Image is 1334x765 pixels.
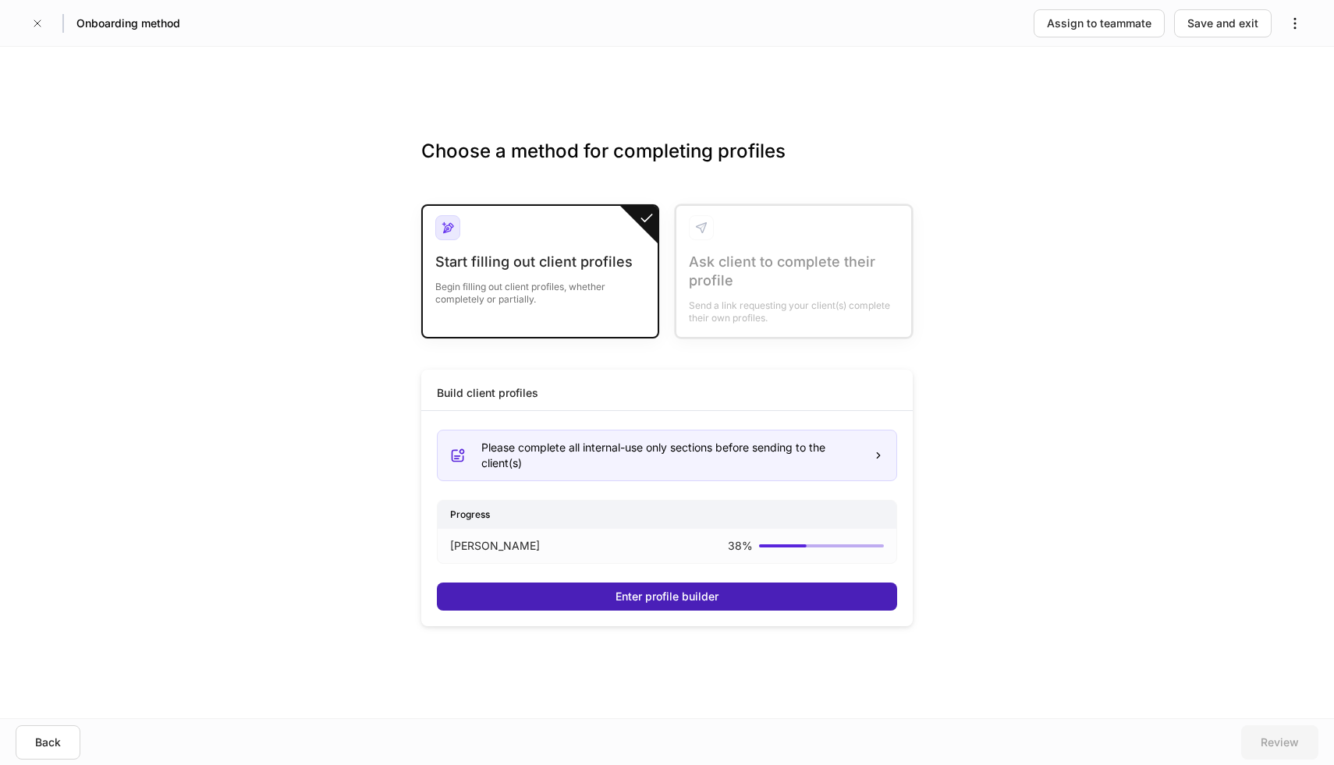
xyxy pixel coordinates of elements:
p: 38 % [728,538,753,554]
div: Begin filling out client profiles, whether completely or partially. [435,271,645,306]
div: Back [35,735,61,750]
button: Back [16,725,80,760]
button: Review [1241,725,1318,760]
button: Save and exit [1174,9,1272,37]
div: Please complete all internal-use only sections before sending to the client(s) [481,440,860,471]
div: Assign to teammate [1047,16,1151,31]
h5: Onboarding method [76,16,180,31]
div: Review [1261,735,1299,750]
div: Progress [438,501,896,528]
button: Assign to teammate [1034,9,1165,37]
div: Save and exit [1187,16,1258,31]
button: Enter profile builder [437,583,897,611]
h3: Choose a method for completing profiles [421,139,913,189]
div: Start filling out client profiles [435,253,645,271]
div: Build client profiles [437,385,538,401]
p: [PERSON_NAME] [450,538,540,554]
div: Enter profile builder [616,589,718,604]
